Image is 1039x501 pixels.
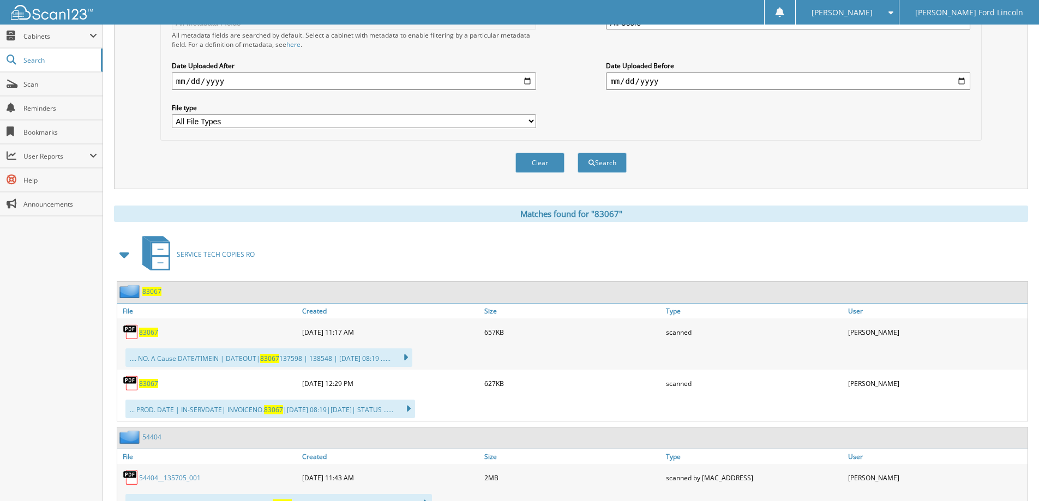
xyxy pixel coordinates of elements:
[606,73,970,90] input: end
[482,467,664,488] div: 2MB
[142,287,161,296] a: 83067
[172,61,536,70] label: Date Uploaded After
[172,103,536,112] label: File type
[812,9,873,16] span: [PERSON_NAME]
[663,321,845,343] div: scanned
[123,375,139,391] img: PDF.png
[606,61,970,70] label: Date Uploaded Before
[663,449,845,464] a: Type
[11,5,93,20] img: scan123-logo-white.svg
[299,449,482,464] a: Created
[23,80,97,89] span: Scan
[299,467,482,488] div: [DATE] 11:43 AM
[578,153,627,173] button: Search
[260,354,279,363] span: 83067
[119,285,142,298] img: folder2.png
[139,473,201,482] a: 54404__135705_001
[117,449,299,464] a: File
[515,153,564,173] button: Clear
[845,321,1028,343] div: [PERSON_NAME]
[299,304,482,318] a: Created
[663,372,845,394] div: scanned
[264,405,283,414] span: 83067
[23,128,97,137] span: Bookmarks
[23,176,97,185] span: Help
[845,304,1028,318] a: User
[23,200,97,209] span: Announcements
[139,328,158,337] a: 83067
[172,73,536,90] input: start
[114,206,1028,222] div: Matches found for "83067"
[482,321,664,343] div: 657KB
[23,104,97,113] span: Reminders
[845,449,1028,464] a: User
[299,372,482,394] div: [DATE] 12:29 PM
[482,304,664,318] a: Size
[845,372,1028,394] div: [PERSON_NAME]
[845,467,1028,488] div: [PERSON_NAME]
[23,152,89,161] span: User Reports
[984,449,1039,501] iframe: Chat Widget
[172,31,536,49] div: All metadata fields are searched by default. Select a cabinet with metadata to enable filtering b...
[125,400,415,418] div: ... PROD. DATE | IN-SERVDATE| INVOICENO. |[DATE] 08:19|[DATE]| STATUS ......
[23,56,95,65] span: Search
[125,348,412,367] div: .... NO. A Cause DATE/TIMEIN | DATEOUT| 137598 | 138548 | [DATE] 08:19 ......
[663,467,845,488] div: scanned by [MAC_ADDRESS]
[177,250,255,259] span: SERVICE TECH COPIES RO
[286,40,301,49] a: here
[299,321,482,343] div: [DATE] 11:17 AM
[482,372,664,394] div: 627KB
[136,233,255,276] a: SERVICE TECH COPIES RO
[915,9,1023,16] span: [PERSON_NAME] Ford Lincoln
[123,324,139,340] img: PDF.png
[117,304,299,318] a: File
[119,430,142,444] img: folder2.png
[482,449,664,464] a: Size
[23,32,89,41] span: Cabinets
[123,469,139,486] img: PDF.png
[142,432,161,442] a: 54404
[663,304,845,318] a: Type
[139,379,158,388] a: 83067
